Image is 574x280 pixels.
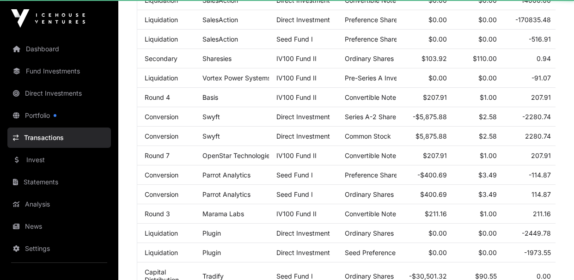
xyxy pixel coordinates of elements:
span: -1973.55 [524,249,551,256]
span: $3.49 [478,190,497,198]
a: Conversion [145,113,178,121]
span: 207.91 [531,93,551,101]
a: Vortex Power Systems [202,74,271,82]
a: IV100 Fund II [276,74,317,82]
span: $2.58 [479,113,497,121]
span: $0.00 [478,249,497,256]
span: Common Stock [345,132,391,140]
span: Direct Investment [276,16,330,24]
a: Sharesies [202,55,232,62]
span: Pre-Series A Investor Shares [345,74,432,82]
td: $0.00 [397,224,454,243]
span: $3.49 [478,171,497,179]
a: Direct Investments [7,83,111,103]
span: Seed Preference Shares [345,249,418,256]
a: Round 4 [145,93,170,101]
a: Swyft [202,113,220,121]
span: Series A-2 Share [345,113,396,121]
span: Convertible Note ([DATE]) [345,210,424,218]
span: $0.00 [478,74,497,82]
td: $0.00 [397,243,454,262]
span: Preference Shares [345,16,401,24]
a: IV100 Fund II [276,93,317,101]
span: 2280.74 [525,132,551,140]
span: $1.00 [480,210,497,218]
a: Tradify [202,272,224,280]
span: 0.94 [537,55,551,62]
a: Secondary [145,55,177,62]
span: Convertible Note ([DATE]) [345,152,424,159]
a: Conversion [145,132,178,140]
a: Transactions [7,128,111,148]
span: Direct Investment [276,113,330,121]
span: Ordinary Shares [345,229,394,237]
a: Conversion [145,171,178,179]
a: Seed Fund I [276,171,313,179]
span: Ordinary Shares [345,272,394,280]
span: -91.07 [531,74,551,82]
a: OpenStar Technologies [202,152,273,159]
span: -114.87 [529,171,551,179]
a: Marama Labs [202,210,244,218]
span: $0.00 [478,16,497,24]
a: IV100 Fund II [276,210,317,218]
td: $0.00 [397,68,454,88]
a: Swyft [202,132,220,140]
span: $0.00 [478,35,497,43]
span: -2449.78 [522,229,551,237]
a: Seed Fund I [276,190,313,198]
td: $211.16 [397,204,454,224]
span: $2.58 [479,132,497,140]
a: Liquidation [145,229,178,237]
a: Seed Fund I [276,35,313,43]
span: -170835.48 [515,16,551,24]
a: Portfolio [7,105,111,126]
span: Preference Shares [345,35,401,43]
td: $0.00 [397,10,454,30]
td: $207.91 [397,88,454,107]
a: Liquidation [145,35,178,43]
td: -$400.69 [397,165,454,185]
img: Icehouse Ventures Logo [11,9,85,28]
span: Preference Shares [345,171,401,179]
a: Settings [7,238,111,259]
iframe: Chat Widget [528,236,574,280]
span: -2280.74 [522,113,551,121]
a: Round 3 [145,210,170,218]
span: 211.16 [533,210,551,218]
td: -$5,875.88 [397,107,454,127]
a: Statements [7,172,111,192]
a: Liquidation [145,74,178,82]
td: $400.69 [397,185,454,204]
a: News [7,216,111,237]
a: Round 7 [145,152,170,159]
a: Parrot Analytics [202,171,250,179]
span: 207.91 [531,152,551,159]
td: $5,875.88 [397,127,454,146]
a: Liquidation [145,16,178,24]
td: $207.91 [397,146,454,165]
span: -516.91 [529,35,551,43]
a: IV100 Fund II [276,152,317,159]
span: Direct Investment [276,132,330,140]
span: Ordinary Shares [345,190,394,198]
span: $1.00 [480,152,497,159]
a: Analysis [7,194,111,214]
span: $0.00 [478,229,497,237]
a: Basis [202,93,218,101]
span: $90.55 [475,272,497,280]
span: Convertible Note ([DATE]) [345,93,424,101]
span: 114.87 [531,190,551,198]
span: Direct Investment [276,249,330,256]
a: Plugin [202,229,221,237]
span: Ordinary Shares [345,55,394,62]
a: SalesAction [202,16,238,24]
a: Dashboard [7,39,111,59]
span: $110.00 [473,55,497,62]
a: IV100 Fund II [276,55,317,62]
a: Parrot Analytics [202,190,250,198]
td: $103.92 [397,49,454,68]
a: Conversion [145,190,178,198]
a: SalesAction [202,35,238,43]
a: Liquidation [145,249,178,256]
